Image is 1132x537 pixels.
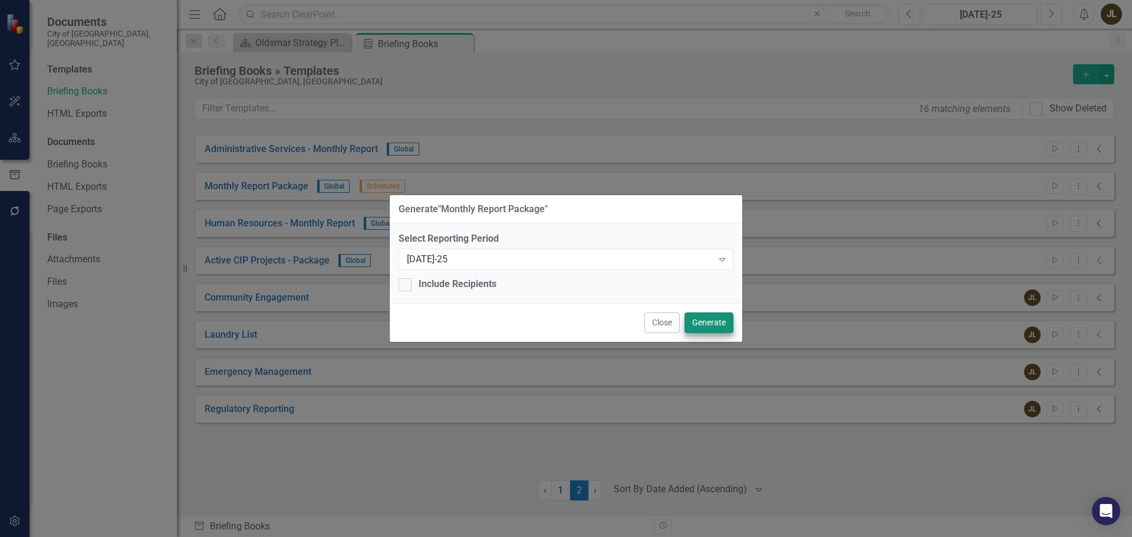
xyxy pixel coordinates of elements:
div: [DATE]-25 [407,253,713,266]
div: Include Recipients [419,278,496,291]
button: Generate [685,312,733,333]
label: Select Reporting Period [399,232,733,246]
div: Generate " Monthly Report Package " [399,204,548,215]
div: Open Intercom Messenger [1092,497,1120,525]
button: Close [644,312,680,333]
